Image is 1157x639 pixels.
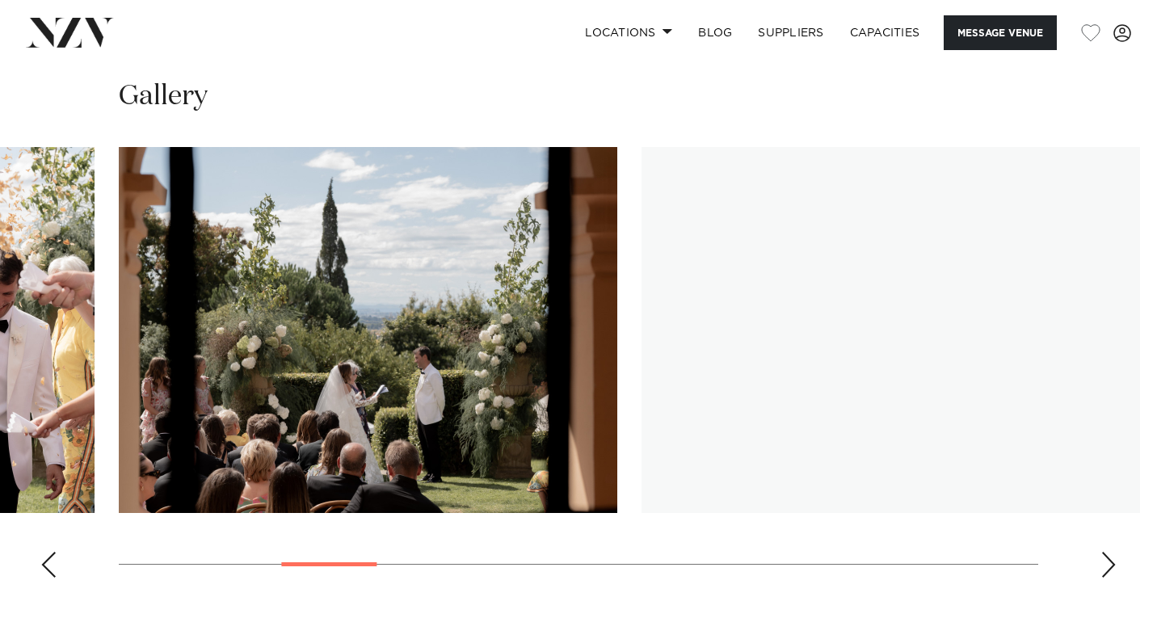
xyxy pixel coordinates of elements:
a: Capacities [837,15,933,50]
swiper-slide: 4 / 17 [119,147,617,513]
h2: Gallery [119,78,208,115]
a: BLOG [685,15,745,50]
button: Message Venue [944,15,1057,50]
img: nzv-logo.png [26,18,114,47]
swiper-slide: 5 / 17 [642,147,1140,513]
a: SUPPLIERS [745,15,836,50]
a: Locations [572,15,685,50]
